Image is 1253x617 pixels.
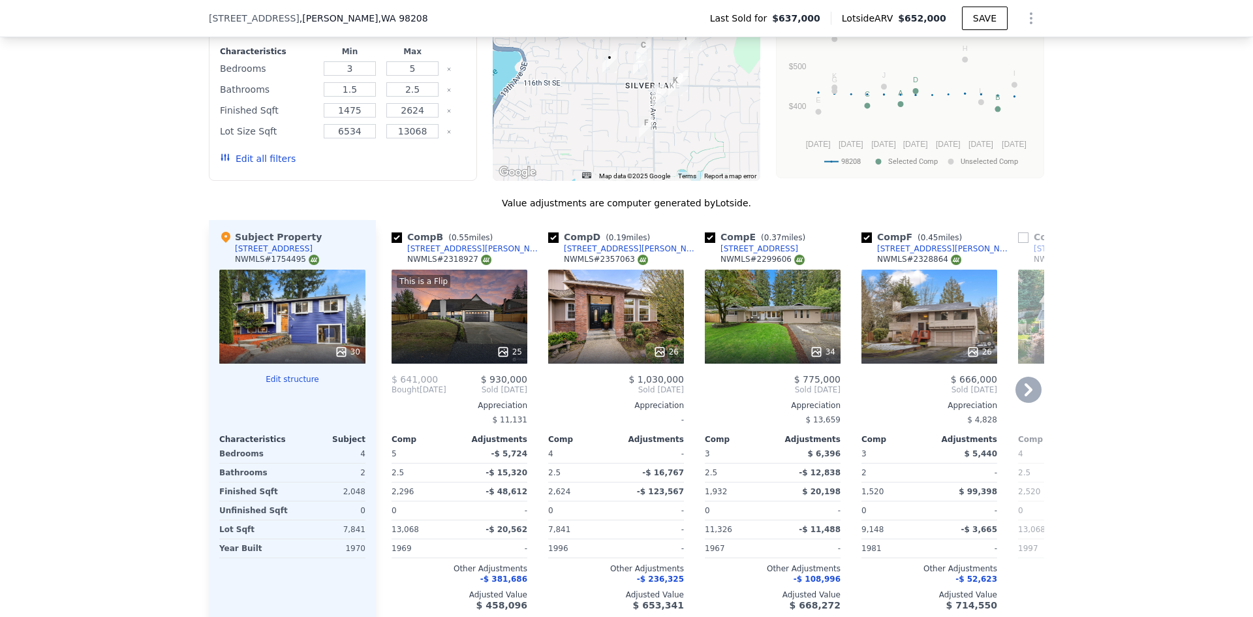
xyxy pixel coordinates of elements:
[476,600,527,610] span: $ 458,096
[446,87,452,93] button: Clear
[1013,69,1015,77] text: I
[861,506,867,515] span: 0
[705,506,710,515] span: 0
[756,233,811,242] span: ( miles)
[705,464,770,482] div: 2.5
[219,445,290,463] div: Bedrooms
[773,434,841,445] div: Adjustments
[633,53,647,75] div: 11429 33rd Dr SE
[678,172,696,180] a: Terms (opens in new tab)
[831,76,837,84] text: G
[446,67,452,72] button: Clear
[392,434,459,445] div: Comp
[292,434,365,445] div: Subject
[462,539,527,558] div: -
[799,525,841,534] span: -$ 11,488
[816,96,820,104] text: E
[486,487,527,496] span: -$ 48,612
[784,12,1036,175] div: A chart.
[392,464,457,482] div: 2.5
[219,230,322,244] div: Subject Property
[789,62,807,71] text: $500
[705,590,841,600] div: Adjusted Value
[493,415,527,424] span: $ 11,131
[642,468,684,477] span: -$ 16,767
[705,434,773,445] div: Comp
[392,590,527,600] div: Adjusted Value
[321,46,379,57] div: Min
[548,434,616,445] div: Comp
[932,539,997,558] div: -
[392,563,527,574] div: Other Adjustments
[295,539,365,558] div: 1970
[1034,244,1111,254] div: [STREET_ADDRESS]
[548,487,570,496] span: 2,624
[335,345,360,358] div: 30
[407,254,491,265] div: NWMLS # 2318927
[637,575,684,584] span: -$ 236,325
[392,385,420,395] span: Bought
[929,434,997,445] div: Adjustments
[790,600,841,610] span: $ 668,272
[564,244,700,254] div: [STREET_ADDRESS][PERSON_NAME]
[548,385,684,395] span: Sold [DATE]
[861,563,997,574] div: Other Adjustments
[443,233,498,242] span: ( miles)
[548,506,553,515] span: 0
[946,600,997,610] span: $ 714,550
[628,374,684,385] span: $ 1,030,000
[705,539,770,558] div: 1967
[794,374,841,385] span: $ 775,000
[936,140,961,149] text: [DATE]
[582,172,591,178] button: Keyboard shortcuts
[704,172,756,180] a: Report a map error
[220,101,316,119] div: Finished Sqft
[548,539,613,558] div: 1996
[1034,254,1118,265] div: NWMLS # 2267400
[392,525,419,534] span: 13,068
[802,487,841,496] span: $ 20,198
[548,464,613,482] div: 2.5
[705,244,798,254] a: [STREET_ADDRESS]
[392,374,438,385] span: $ 641,000
[637,487,684,496] span: -$ 123,567
[209,12,300,25] span: [STREET_ADDRESS]
[452,233,469,242] span: 0.55
[491,449,527,458] span: -$ 5,724
[705,487,727,496] span: 1,932
[861,464,927,482] div: 2
[705,563,841,574] div: Other Adjustments
[861,385,997,395] span: Sold [DATE]
[720,254,805,265] div: NWMLS # 2299606
[968,140,993,149] text: [DATE]
[979,87,983,95] text: L
[600,233,655,242] span: ( miles)
[235,244,313,254] div: [STREET_ADDRESS]
[720,244,798,254] div: [STREET_ADDRESS]
[932,501,997,520] div: -
[407,244,543,254] div: [STREET_ADDRESS][PERSON_NAME]
[497,345,522,358] div: 25
[220,46,316,57] div: Characteristics
[967,345,992,358] div: 26
[1018,230,1125,244] div: Comp G
[705,385,841,395] span: Sold [DATE]
[496,164,539,181] img: Google
[871,140,896,149] text: [DATE]
[392,400,527,411] div: Appreciation
[219,520,290,539] div: Lot Sqft
[1018,590,1154,600] div: Adjusted Value
[481,374,527,385] span: $ 930,000
[392,539,457,558] div: 1969
[392,385,446,395] div: [DATE]
[961,525,997,534] span: -$ 3,665
[806,140,831,149] text: [DATE]
[861,244,1013,254] a: [STREET_ADDRESS][PERSON_NAME]
[219,483,290,501] div: Finished Sqft
[446,385,527,395] span: Sold [DATE]
[861,487,884,496] span: 1,520
[392,506,397,515] span: 0
[861,539,927,558] div: 1981
[668,74,683,96] div: 11632 37th Dr SE
[446,129,452,134] button: Clear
